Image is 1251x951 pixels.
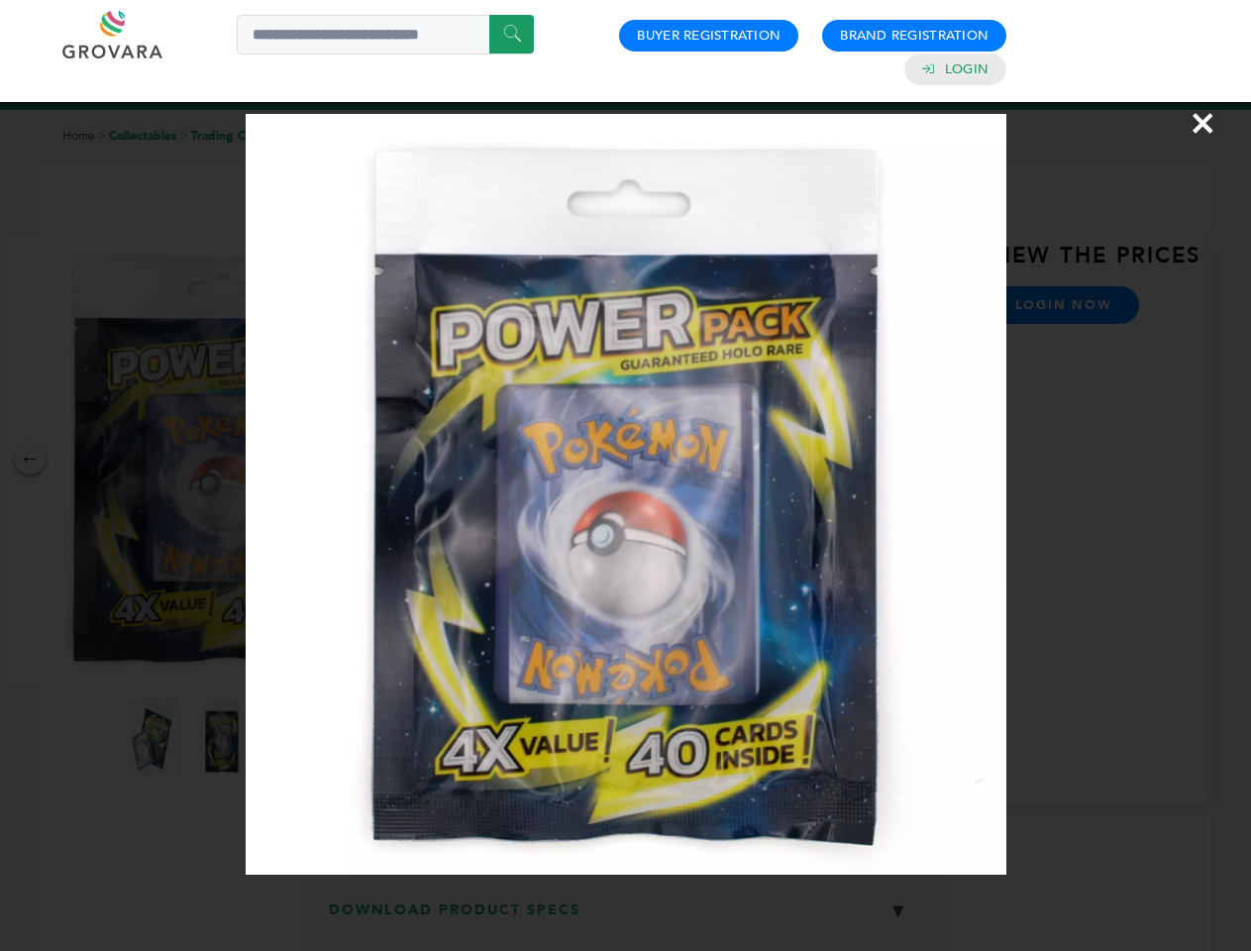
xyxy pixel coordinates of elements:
a: Brand Registration [840,27,989,45]
a: Login [945,60,989,78]
a: Buyer Registration [637,27,781,45]
img: Image Preview [246,114,1006,875]
span: × [1190,95,1216,151]
input: Search a product or brand... [237,15,534,54]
